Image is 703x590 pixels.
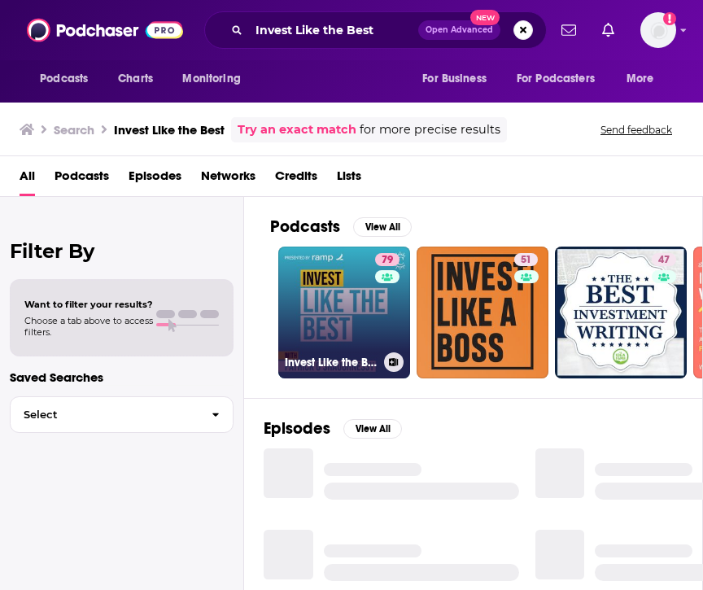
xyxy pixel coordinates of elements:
[20,163,35,196] a: All
[658,252,670,269] span: 47
[596,123,677,137] button: Send feedback
[182,68,240,90] span: Monitoring
[663,12,676,25] svg: Add a profile image
[11,409,199,420] span: Select
[375,253,400,266] a: 79
[285,356,378,369] h3: Invest Like the Best with [PERSON_NAME]
[10,239,234,263] h2: Filter By
[506,63,618,94] button: open menu
[40,68,88,90] span: Podcasts
[171,63,261,94] button: open menu
[10,369,234,385] p: Saved Searches
[422,68,487,90] span: For Business
[107,63,163,94] a: Charts
[337,163,361,196] a: Lists
[555,16,583,44] a: Show notifications dropdown
[627,68,654,90] span: More
[118,68,153,90] span: Charts
[360,120,500,139] span: for more precise results
[417,247,548,378] a: 51
[517,68,595,90] span: For Podcasters
[114,122,225,138] h3: Invest Like the Best
[10,396,234,433] button: Select
[55,163,109,196] a: Podcasts
[204,11,547,49] div: Search podcasts, credits, & more...
[411,63,507,94] button: open menu
[249,17,418,43] input: Search podcasts, credits, & more...
[426,26,493,34] span: Open Advanced
[343,419,402,439] button: View All
[275,163,317,196] a: Credits
[382,252,393,269] span: 79
[201,163,255,196] a: Networks
[264,418,330,439] h2: Episodes
[270,216,340,237] h2: Podcasts
[270,216,412,237] a: PodcastsView All
[640,12,676,48] span: Logged in as nshort92
[27,15,183,46] img: Podchaser - Follow, Share and Rate Podcasts
[353,217,412,237] button: View All
[264,418,402,439] a: EpisodesView All
[24,299,153,310] span: Want to filter your results?
[640,12,676,48] button: Show profile menu
[514,253,538,266] a: 51
[470,10,500,25] span: New
[521,252,531,269] span: 51
[596,16,621,44] a: Show notifications dropdown
[28,63,109,94] button: open menu
[24,315,153,338] span: Choose a tab above to access filters.
[418,20,500,40] button: Open AdvancedNew
[555,247,687,378] a: 47
[278,247,410,378] a: 79Invest Like the Best with [PERSON_NAME]
[640,12,676,48] img: User Profile
[238,120,356,139] a: Try an exact match
[615,63,675,94] button: open menu
[652,253,676,266] a: 47
[129,163,181,196] a: Episodes
[54,122,94,138] h3: Search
